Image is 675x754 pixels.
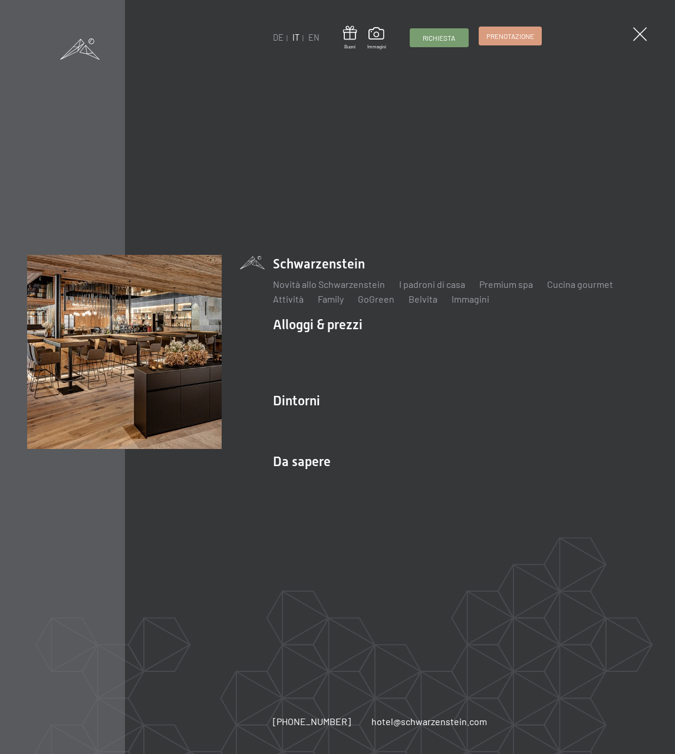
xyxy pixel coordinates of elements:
[423,33,455,43] span: Richiesta
[547,278,613,290] a: Cucina gourmet
[273,32,284,42] a: DE
[292,32,299,42] a: IT
[409,293,437,304] a: Belvita
[486,31,534,41] span: Prenotazione
[479,278,533,290] a: Premium spa
[273,715,351,728] a: [PHONE_NUMBER]
[318,293,344,304] a: Family
[273,716,351,727] span: [PHONE_NUMBER]
[27,255,222,450] img: Hotel Benessere SCHWARZENSTEIN – Trentino Alto Adige Dolomiti
[308,32,320,42] a: EN
[273,293,304,304] a: Attività
[367,44,386,50] span: Immagini
[410,29,468,47] a: Richiesta
[367,27,386,50] a: Immagini
[343,44,357,50] span: Buoni
[358,293,394,304] a: GoGreen
[273,278,385,290] a: Novità allo Schwarzenstein
[371,715,487,728] a: hotel@schwarzenstein.com
[479,27,541,45] a: Prenotazione
[452,293,489,304] a: Immagini
[399,278,465,290] a: I padroni di casa
[343,26,357,50] a: Buoni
